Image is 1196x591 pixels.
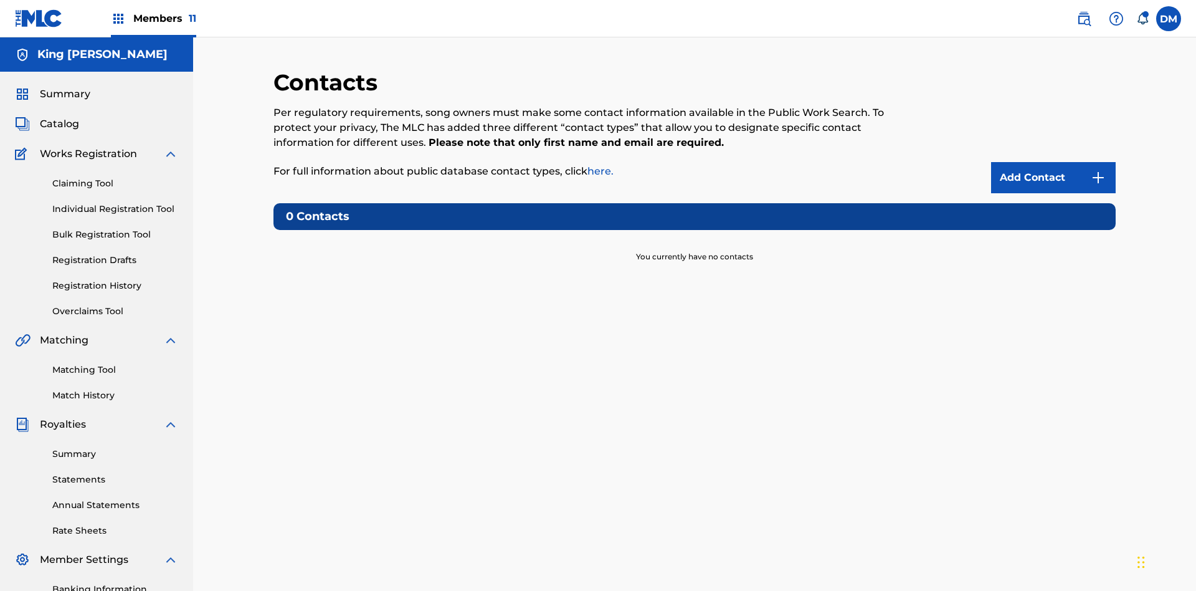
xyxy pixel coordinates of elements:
span: Royalties [40,417,86,432]
a: Claiming Tool [52,177,178,190]
a: Registration History [52,279,178,292]
p: Per regulatory requirements, song owners must make some contact information available in the Publ... [273,105,922,150]
a: Rate Sheets [52,524,178,537]
iframe: Chat Widget [1134,531,1196,591]
img: expand [163,552,178,567]
img: 9d2ae6d4665cec9f34b9.svg [1091,170,1106,185]
div: User Menu [1156,6,1181,31]
a: Annual Statements [52,499,178,512]
img: Matching [15,333,31,348]
img: Accounts [15,47,30,62]
img: Royalties [15,417,30,432]
a: CatalogCatalog [15,117,79,132]
img: expand [163,333,178,348]
strong: Please note that only first name and email are required. [429,137,724,148]
img: MLC Logo [15,9,63,27]
a: Public Search [1071,6,1096,31]
a: Matching Tool [52,363,178,377]
span: Members [133,11,196,26]
span: Works Registration [40,147,137,161]
span: Matching [40,333,88,348]
a: here. [587,165,614,177]
p: For full information about public database contact types, click [273,164,922,179]
h5: King McTesterson [37,47,168,62]
span: Summary [40,87,90,102]
img: help [1109,11,1124,26]
div: Help [1104,6,1129,31]
a: Overclaims Tool [52,305,178,318]
a: Add Contact [991,162,1116,193]
a: Summary [52,448,178,461]
div: Drag [1137,544,1145,581]
h5: 0 Contacts [273,203,1116,230]
a: Bulk Registration Tool [52,228,178,241]
div: Notifications [1136,12,1149,25]
img: Summary [15,87,30,102]
p: You currently have no contacts [636,236,753,262]
span: Catalog [40,117,79,132]
img: Top Rightsholders [111,11,126,26]
img: Member Settings [15,552,30,567]
img: expand [163,417,178,432]
a: SummarySummary [15,87,90,102]
img: Catalog [15,117,30,132]
span: Member Settings [40,552,128,567]
img: search [1076,11,1091,26]
h2: Contacts [273,69,384,97]
img: expand [163,147,178,161]
a: Match History [52,389,178,402]
a: Statements [52,473,178,486]
img: Works Registration [15,147,31,161]
a: Individual Registration Tool [52,203,178,216]
a: Registration Drafts [52,254,178,267]
span: 11 [189,12,196,24]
